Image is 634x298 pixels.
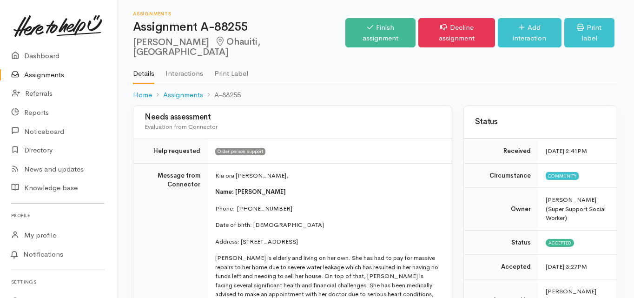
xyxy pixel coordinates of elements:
li: A-88255 [203,90,241,100]
span: Older person support [215,148,265,155]
a: Interactions [165,57,203,83]
p: Address: [STREET_ADDRESS] [215,237,441,246]
nav: breadcrumb [133,84,617,106]
span: Evaluation from Connector [145,123,218,131]
h2: [PERSON_NAME] [133,37,345,58]
a: Home [133,90,152,100]
h6: Settings [11,276,105,288]
td: Accepted [464,255,538,279]
h3: Status [475,118,606,126]
a: Details [133,57,154,84]
a: Assignments [163,90,203,100]
a: Print label [564,18,614,47]
p: Kia ora [PERSON_NAME], [215,171,441,180]
a: Print Label [214,57,248,83]
h1: Assignment A-88255 [133,20,345,34]
h6: Assignments [133,11,345,16]
span: Ohauiti, [GEOGRAPHIC_DATA] [133,36,260,58]
h6: Profile [11,209,105,222]
span: [PERSON_NAME] (Super Support Social Worker) [546,196,606,222]
td: Received [464,139,538,164]
td: Help requested [133,139,208,164]
span: Accepted [546,239,574,246]
p: Phone: [PHONE_NUMBER] [215,204,441,213]
td: Owner [464,188,538,231]
td: Circumstance [464,163,538,188]
p: Date of birth: [DEMOGRAPHIC_DATA] [215,220,441,230]
span: Community [546,172,579,179]
td: Status [464,230,538,255]
a: Decline assignment [418,18,495,47]
time: [DATE] 2:41PM [546,147,587,155]
a: Add interaction [498,18,561,47]
a: Finish assignment [345,18,416,47]
span: Name: [PERSON_NAME] [215,188,286,196]
h3: Needs assessment [145,113,441,122]
time: [DATE] 3:27PM [546,263,587,271]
